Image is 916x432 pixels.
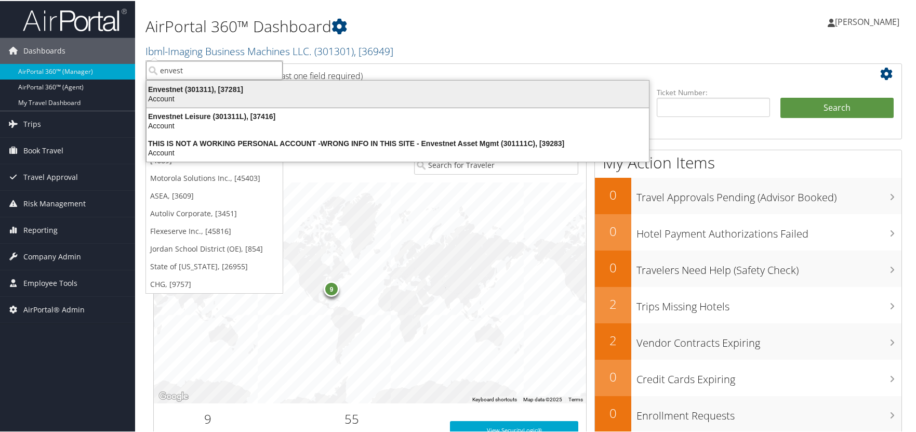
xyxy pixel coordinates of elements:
a: 0Enrollment Requests [595,395,901,431]
h3: Travel Approvals Pending (Advisor Booked) [636,184,901,204]
span: Travel Approval [23,163,78,189]
h2: 0 [595,403,631,421]
h3: Enrollment Requests [636,402,901,422]
div: THIS IS NOT A WORKING PERSONAL ACCOUNT -WRONG INFO IN THIS SITE - Envestnet Asset Mgmt (301111C),... [140,138,655,147]
div: Envestnet (301311), [37281] [140,84,655,93]
a: [PERSON_NAME] [828,5,910,36]
a: Open this area in Google Maps (opens a new window) [156,389,191,402]
span: Dashboards [23,37,65,63]
h2: 2 [595,294,631,312]
span: Risk Management [23,190,86,216]
button: Keyboard shortcuts [472,395,517,402]
span: , [ 36949 ] [354,43,393,57]
h2: 0 [595,221,631,239]
div: Account [140,147,655,156]
span: Book Travel [23,137,63,163]
h3: Trips Missing Hotels [636,293,901,313]
div: Account [140,93,655,102]
div: Account [140,120,655,129]
span: Employee Tools [23,269,77,295]
a: 0Credit Cards Expiring [595,359,901,395]
a: 0Travel Approvals Pending (Advisor Booked) [595,177,901,213]
a: CHG, [9757] [146,274,283,292]
h3: Hotel Payment Authorizations Failed [636,220,901,240]
h1: My Action Items [595,151,901,173]
label: Ticket Number: [657,86,770,97]
span: Map data ©2025 [523,396,562,401]
a: State of [US_STATE], [26955] [146,257,283,274]
h2: 55 [270,409,434,427]
div: 9 [324,280,339,296]
span: [PERSON_NAME] [835,15,899,27]
h2: 0 [595,367,631,385]
img: Google [156,389,191,402]
h2: 0 [595,185,631,203]
div: Envestnet Leisure (301311L), [37416] [140,111,655,120]
button: Search [780,97,894,117]
a: 0Hotel Payment Authorizations Failed [595,213,901,250]
h2: 0 [595,258,631,276]
h2: 9 [162,409,254,427]
a: 2Trips Missing Hotels [595,286,901,322]
span: ( 301301 ) [314,43,354,57]
input: Search for Traveler [414,154,579,174]
h3: Credit Cards Expiring [636,366,901,386]
a: Terms [568,396,583,401]
a: Autoliv Corporate, [3451] [146,204,283,221]
h2: Airtinerary Lookup [162,64,831,82]
span: AirPortal® Admin [23,296,85,322]
h3: Vendor Contracts Expiring [636,330,901,349]
input: Search Accounts [146,60,283,79]
h3: Travelers Need Help (Safety Check) [636,257,901,277]
a: Motorola Solutions Inc., [45403] [146,168,283,186]
span: Company Admin [23,243,81,269]
span: Trips [23,110,41,136]
span: Reporting [23,216,58,242]
h1: AirPortal 360™ Dashboard [145,15,655,36]
h2: 2 [595,331,631,348]
a: Ibml-Imaging Business Machines LLC. [145,43,393,57]
a: ASEA, [3609] [146,186,283,204]
a: Flexeserve Inc., [45816] [146,221,283,239]
a: 2Vendor Contracts Expiring [595,322,901,359]
img: airportal-logo.png [23,7,127,31]
a: 0Travelers Need Help (Safety Check) [595,250,901,286]
span: (at least one field required) [263,69,363,81]
a: Jordan School District (OE), [854] [146,239,283,257]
